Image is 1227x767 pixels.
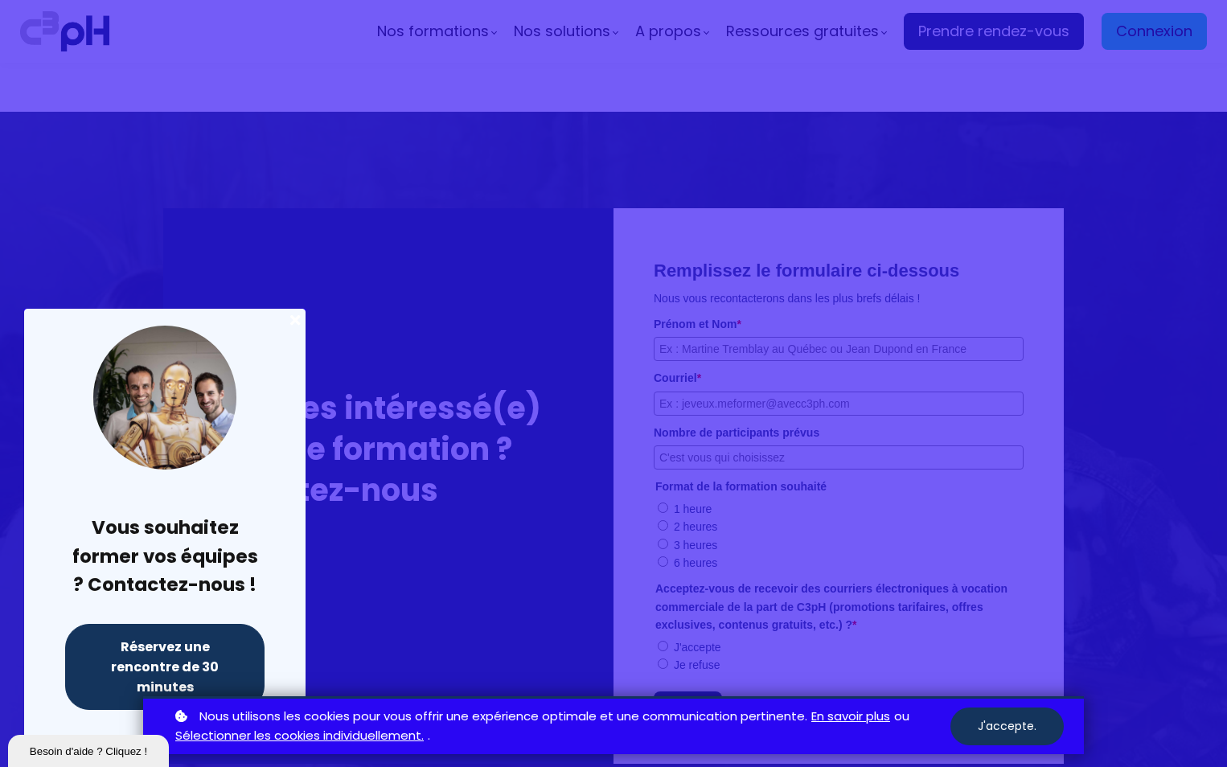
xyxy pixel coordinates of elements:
b: Réservez une rencontre de 30 minutes [111,638,219,696]
button: J'accepte. [950,708,1064,745]
h4: Vous souhaitez former vos équipes ? Contactez-nous ! [65,514,265,600]
button: Réservez une rencontre de 30 minutes [65,624,265,710]
p: ou . [171,707,950,747]
iframe: chat widget [8,732,172,767]
a: Sélectionner les cookies individuellement. [175,726,424,746]
a: En savoir plus [811,707,890,727]
span: Nous utilisons les cookies pour vous offrir une expérience optimale et une communication pertinente. [199,707,807,727]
